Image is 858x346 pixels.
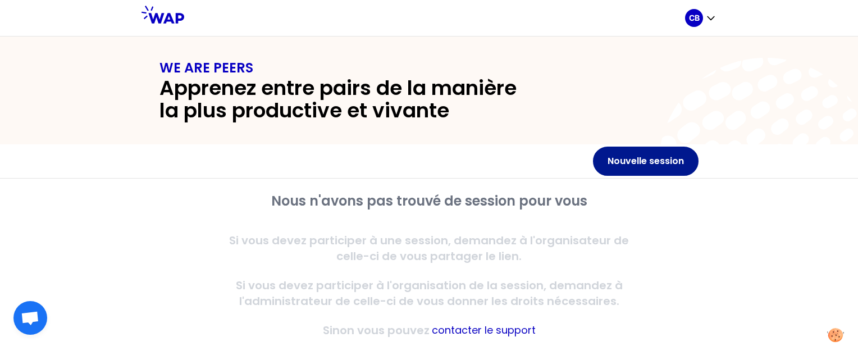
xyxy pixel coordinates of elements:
[689,12,700,24] p: CB
[213,192,645,210] h2: Nous n'avons pas trouvé de session pour vous
[159,77,537,122] h2: Apprenez entre pairs de la manière la plus productive et vivante
[685,9,716,27] button: CB
[213,277,645,309] p: Si vous devez participer à l'organisation de la session, demandez à l'administrateur de celle-ci ...
[593,147,699,176] button: Nouvelle session
[159,59,699,77] h1: WE ARE PEERS
[213,233,645,264] p: Si vous devez participer à une session, demandez à l'organisateur de celle-ci de vous partager le...
[432,322,536,338] button: contacter le support
[323,322,430,338] p: Sinon vous pouvez
[13,301,47,335] div: Ouvrir le chat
